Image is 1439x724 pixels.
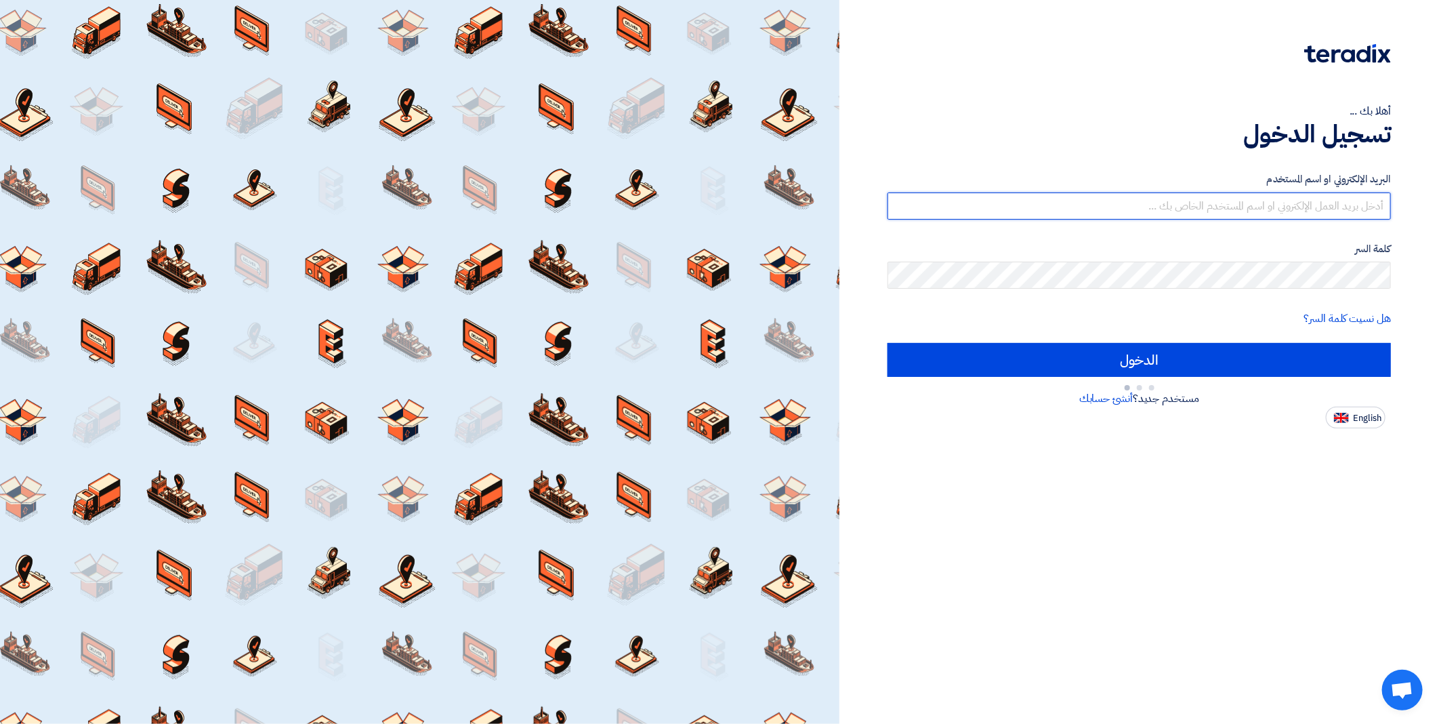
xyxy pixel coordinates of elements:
[1382,670,1423,710] a: Open chat
[1334,413,1349,423] img: en-US.png
[888,103,1391,119] div: أهلا بك ...
[888,193,1391,220] input: أدخل بريد العمل الإلكتروني او اسم المستخدم الخاص بك ...
[888,241,1391,257] label: كلمة السر
[1326,407,1385,428] button: English
[1079,390,1133,407] a: أنشئ حسابك
[1304,310,1391,327] a: هل نسيت كلمة السر؟
[888,172,1391,187] label: البريد الإلكتروني او اسم المستخدم
[1304,44,1391,63] img: Teradix logo
[888,119,1391,149] h1: تسجيل الدخول
[888,390,1391,407] div: مستخدم جديد؟
[888,343,1391,377] input: الدخول
[1353,414,1381,423] span: English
